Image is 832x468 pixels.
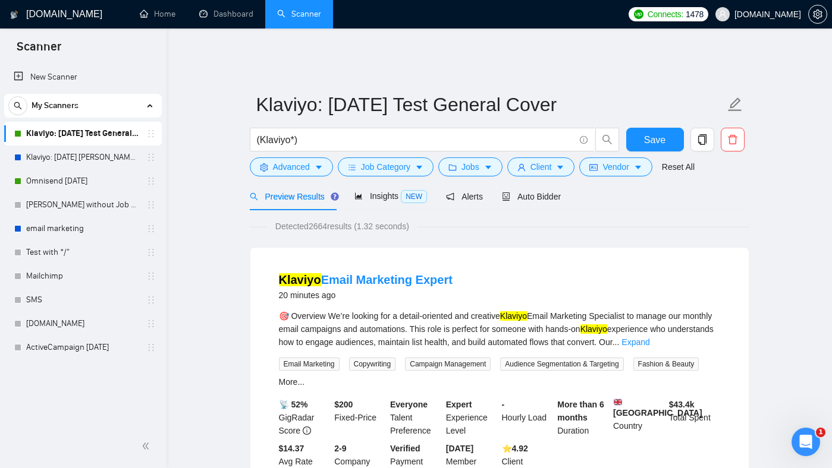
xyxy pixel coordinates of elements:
span: holder [146,200,156,210]
span: idcard [589,163,598,172]
b: $ 200 [334,400,353,409]
span: holder [146,224,156,233]
div: Fixed-Price [332,398,388,437]
span: search [596,134,618,145]
button: delete [721,128,745,151]
button: setting [808,5,827,24]
img: logo [10,5,18,24]
span: Alerts [446,192,483,201]
b: Verified [390,444,420,453]
span: setting [809,10,827,19]
a: dashboardDashboard [199,9,253,19]
span: 1 [816,428,825,437]
span: Audience Segmentation & Targeting [500,358,623,371]
span: caret-down [415,163,423,172]
div: Total Spent [667,398,723,437]
mark: Klaviyo [279,273,321,286]
span: 1478 [686,8,704,21]
mark: Klaviyo [580,324,607,334]
span: delete [721,134,744,145]
div: GigRadar Score [277,398,332,437]
span: double-left [142,440,153,452]
div: Experience Level [444,398,500,437]
b: Expert [446,400,472,409]
span: notification [446,192,454,201]
a: Omnisend [DATE] [26,169,139,193]
a: Mailchimp [26,264,139,288]
span: edit [727,97,743,112]
div: 🎯 Overview We’re looking for a detail-oriented and creative Email Marketing Specialist to manage ... [279,309,720,349]
a: Klaviyo: [DATE] Test General Cover [26,122,139,146]
b: More than 6 months [557,400,604,422]
span: Save [644,132,665,147]
a: email marketing [26,217,139,241]
a: setting [808,10,827,19]
b: $14.37 [279,444,304,453]
span: Connects: [648,8,683,21]
button: folderJobscaret-down [438,157,503,176]
span: ... [613,337,620,347]
a: Reset All [662,160,695,173]
span: info-circle [580,136,588,144]
img: upwork-logo.png [634,10,643,19]
span: caret-down [315,163,323,172]
b: [DATE] [446,444,473,453]
span: holder [146,295,156,305]
span: Insights [354,191,427,201]
button: copy [690,128,714,151]
b: Everyone [390,400,428,409]
a: SMS [26,288,139,312]
a: New Scanner [14,65,152,89]
a: Expand [621,337,649,347]
button: Save [626,128,684,151]
span: Copywriting [349,358,396,371]
span: setting [260,163,268,172]
b: 📡 52% [279,400,308,409]
span: holder [146,319,156,328]
button: search [595,128,619,151]
a: KlaviyoEmail Marketing Expert [279,273,453,286]
span: Advanced [273,160,310,173]
span: info-circle [303,426,311,435]
span: search [250,192,258,201]
a: [DOMAIN_NAME] [26,312,139,336]
div: Duration [555,398,611,437]
a: [PERSON_NAME] without Job Category [26,193,139,217]
span: holder [146,343,156,352]
span: robot [502,192,510,201]
mark: Klaviyo [500,311,527,321]
span: Detected 2664 results (1.32 seconds) [267,220,417,233]
span: caret-down [634,163,642,172]
span: user [517,163,526,172]
input: Scanner name... [256,90,725,119]
span: area-chart [354,192,363,200]
span: copy [691,134,714,145]
span: My Scanners [32,94,79,118]
b: ⭐️ 4.92 [502,444,528,453]
span: caret-down [484,163,492,172]
span: Campaign Management [405,358,491,371]
span: Vendor [602,160,629,173]
li: My Scanners [4,94,162,359]
span: user [718,10,727,18]
iframe: Intercom live chat [792,428,820,456]
span: caret-down [556,163,564,172]
a: searchScanner [277,9,321,19]
a: Test with */" [26,241,139,264]
a: ActiveCampaign [DATE] [26,336,139,359]
button: settingAdvancedcaret-down [250,157,333,176]
span: Email Marketing [279,358,340,371]
div: Tooltip anchor [329,191,340,202]
span: Auto Bidder [502,192,561,201]
button: barsJob Categorycaret-down [338,157,434,176]
span: Jobs [461,160,479,173]
span: folder [448,163,457,172]
span: holder [146,248,156,257]
span: Fashion & Beauty [633,358,699,371]
span: holder [146,271,156,281]
div: Talent Preference [388,398,444,437]
button: idcardVendorcaret-down [579,157,652,176]
span: holder [146,129,156,138]
span: holder [146,153,156,162]
b: $ 43.4k [669,400,695,409]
